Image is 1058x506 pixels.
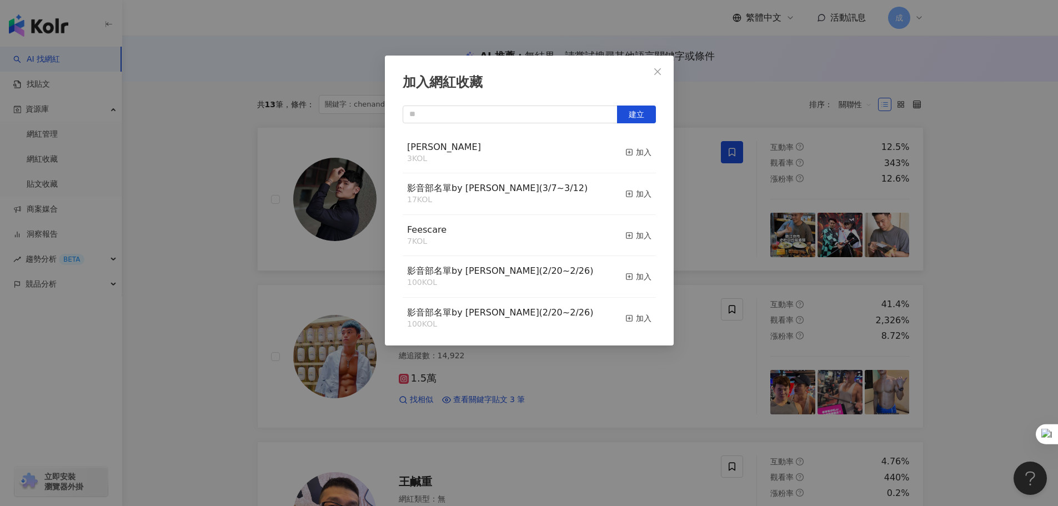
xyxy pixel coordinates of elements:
[625,229,651,242] div: 加入
[646,61,669,83] button: Close
[625,146,651,158] div: 加入
[407,194,588,206] div: 17 KOL
[625,312,651,324] div: 加入
[625,182,651,206] button: 加入
[625,270,651,283] div: 加入
[653,67,662,76] span: close
[403,73,656,92] div: 加入網紅收藏
[407,267,593,275] a: 影音部名單by [PERSON_NAME](2/20~2/26)
[407,224,447,235] span: Feescare
[625,188,651,200] div: 加入
[407,142,481,152] span: [PERSON_NAME]
[625,224,651,247] button: 加入
[407,319,593,330] div: 100 KOL
[407,184,588,193] a: 影音部名單by [PERSON_NAME](3/7~3/12)
[617,106,656,123] button: 建立
[407,277,593,288] div: 100 KOL
[625,141,651,164] button: 加入
[407,307,593,318] span: 影音部名單by [PERSON_NAME](2/20~2/26)
[407,236,447,247] div: 7 KOL
[407,153,481,164] div: 3 KOL
[625,307,651,330] button: 加入
[407,143,481,152] a: [PERSON_NAME]
[625,265,651,288] button: 加入
[257,127,924,271] a: KOL Avatar??????[PERSON_NAME]網紅類型：韓國偶像·營養與保健·流行音樂·藝術與娛樂·日常話題·美食·美髮·運動總追蹤數：27,232名稱：chenandrew0611...
[407,308,593,317] a: 影音部名單by [PERSON_NAME](2/20~2/26)
[407,183,588,193] span: 影音部名單by [PERSON_NAME](3/7~3/12)
[407,265,593,276] span: 影音部名單by [PERSON_NAME](2/20~2/26)
[407,226,447,234] a: Feescare
[629,110,644,119] span: 建立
